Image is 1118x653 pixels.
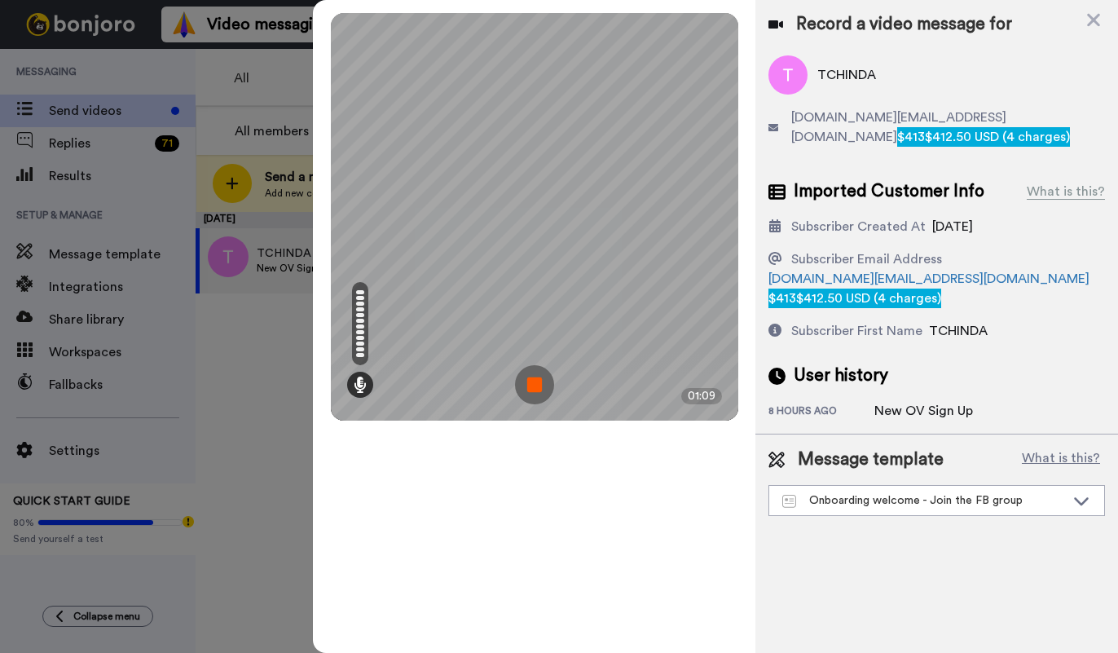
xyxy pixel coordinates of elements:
div: What is this? [1027,182,1105,201]
span: $413 [768,292,796,305]
span: [DATE] [932,220,973,233]
span: Imported Customer Info [794,179,984,204]
div: New OV Sign Up [874,401,973,421]
span: TCHINDA [929,324,988,338]
img: Message-temps.svg [782,495,796,508]
a: [DOMAIN_NAME][EMAIL_ADDRESS][DOMAIN_NAME]$413$412.50 USD (4 charges) [768,272,1089,305]
div: Onboarding welcome - Join the FB group [782,492,1065,509]
span: $413 [897,130,925,143]
div: Subscriber Email Address [791,249,942,269]
div: 01:09 [681,388,722,404]
img: ic_record_stop.svg [515,365,554,404]
button: What is this? [1017,448,1105,472]
span: User history [794,364,888,388]
span: Message template [798,448,944,472]
span: $412.50 USD (4 charges) [796,292,941,305]
span: [DOMAIN_NAME][EMAIL_ADDRESS][DOMAIN_NAME] [791,108,1105,147]
span: $412.50 USD (4 charges) [925,130,1070,143]
div: 8 hours ago [768,404,874,421]
div: Subscriber Created At [791,217,926,236]
div: Subscriber First Name [791,321,922,341]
